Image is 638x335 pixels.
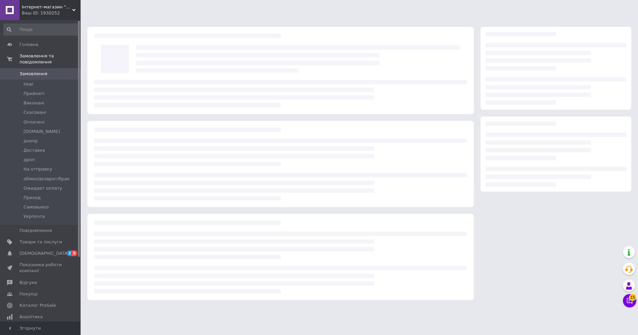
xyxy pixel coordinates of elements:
span: Прийняті [24,91,44,97]
span: Доставка [24,147,45,153]
span: Замовлення та повідомлення [19,53,81,65]
span: 5 [72,250,77,256]
span: Повідомлення [19,228,52,234]
span: Інтернет-магазин "Рюкзак" [22,4,72,10]
span: Ожидает оплату [24,185,62,191]
span: [DEMOGRAPHIC_DATA] [19,250,69,256]
span: Самовывоз [24,204,49,210]
input: Пошук [3,23,79,36]
span: Товари та послуги [19,239,62,245]
div: Ваш ID: 1930252 [22,10,81,16]
span: Приход [24,195,41,201]
span: Каталог ProSale [19,302,56,308]
span: Показники роботи компанії [19,262,62,274]
button: Чат з покупцем15 [623,294,636,307]
span: Нові [24,81,33,87]
span: 15 [629,294,636,301]
span: [DOMAIN_NAME] [24,129,60,135]
span: днепр [24,138,38,144]
span: На отправку [24,166,52,172]
span: Виконані [24,100,44,106]
span: Покупці [19,291,38,297]
span: Замовлення [19,71,47,77]
span: обмен/возврат/брак [24,176,70,182]
span: Головна [19,42,38,48]
span: Укрпочта [24,213,45,220]
span: дроп [24,157,35,163]
span: 2 [67,250,72,256]
span: Аналітика [19,314,43,320]
span: Оплачені [24,119,45,125]
span: Відгуки [19,280,37,286]
span: Скасовані [24,109,46,115]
